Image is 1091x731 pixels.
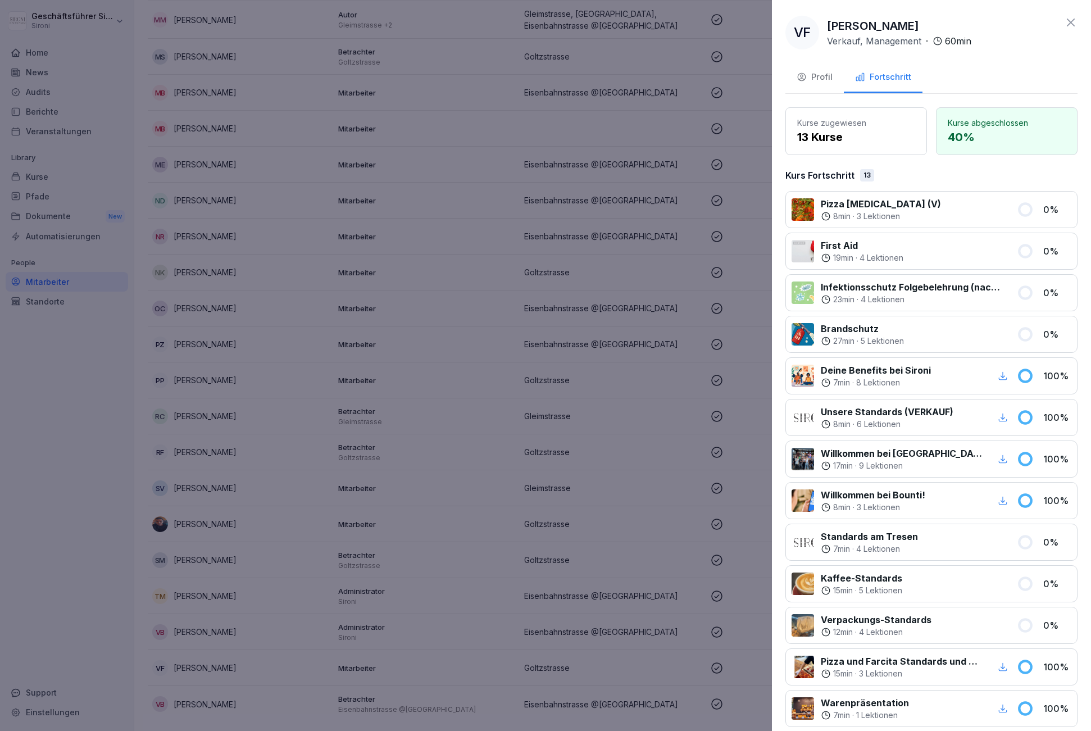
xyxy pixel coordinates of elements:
div: · [821,294,1003,305]
p: 1 Lektionen [856,710,898,721]
p: 0 % [1043,577,1071,591]
p: 15 min [833,585,853,596]
p: 0 % [1043,203,1071,216]
p: 6 Lektionen [857,419,901,430]
p: Verkauf, Management [827,34,921,48]
p: 40 % [948,129,1066,146]
p: 0 % [1043,286,1071,299]
div: · [827,34,971,48]
div: · [821,626,931,638]
p: 4 Lektionen [860,252,903,264]
p: 100 % [1043,494,1071,507]
p: 23 min [833,294,854,305]
div: · [821,211,941,222]
p: 100 % [1043,411,1071,424]
div: · [821,335,904,347]
p: 7 min [833,377,850,388]
div: · [821,252,903,264]
p: Willkommen bei Bounti! [821,488,925,502]
div: · [821,419,953,430]
p: Kaffee-Standards [821,571,902,585]
p: 7 min [833,543,850,555]
div: Fortschritt [855,71,911,84]
p: 100 % [1043,452,1071,466]
p: 4 Lektionen [856,543,900,555]
p: Kurse abgeschlossen [948,117,1066,129]
div: · [821,502,925,513]
p: Unsere Standards (VERKAUF) [821,405,953,419]
p: Infektionsschutz Folgebelehrung (nach §43 IfSG) [821,280,1003,294]
p: 8 min [833,419,851,430]
p: Standards am Tresen [821,530,918,543]
p: Pizza [MEDICAL_DATA] (V) [821,197,941,211]
p: 0 % [1043,619,1071,632]
div: 13 [860,169,874,181]
p: Verpackungs-Standards [821,613,931,626]
p: 0 % [1043,328,1071,341]
p: 60 min [945,34,971,48]
p: 15 min [833,668,853,679]
p: 3 Lektionen [857,502,900,513]
p: 4 Lektionen [861,294,904,305]
div: · [821,668,982,679]
p: 19 min [833,252,853,264]
p: 5 Lektionen [861,335,904,347]
p: First Aid [821,239,903,252]
p: 4 Lektionen [859,626,903,638]
div: · [821,710,909,721]
p: 17 min [833,460,853,471]
div: · [821,585,902,596]
p: 0 % [1043,535,1071,549]
p: 5 Lektionen [859,585,902,596]
div: VF [785,16,819,49]
p: Pizza und Farcita Standards und Zubereitung [821,655,982,668]
div: Profil [797,71,833,84]
p: 8 min [833,211,851,222]
p: 8 min [833,502,851,513]
p: 0 % [1043,244,1071,258]
p: 100 % [1043,369,1071,383]
button: Fortschritt [844,63,922,93]
p: [PERSON_NAME] [827,17,919,34]
p: Warenpräsentation [821,696,909,710]
p: 8 Lektionen [856,377,900,388]
p: 100 % [1043,702,1071,715]
p: Brandschutz [821,322,904,335]
button: Profil [785,63,844,93]
p: 27 min [833,335,854,347]
p: 12 min [833,626,853,638]
p: 13 Kurse [797,129,915,146]
div: · [821,377,931,388]
p: 3 Lektionen [857,211,900,222]
p: 9 Lektionen [859,460,903,471]
p: 3 Lektionen [859,668,902,679]
p: Willkommen bei [GEOGRAPHIC_DATA] [821,447,982,460]
p: 7 min [833,710,850,721]
p: Kurs Fortschritt [785,169,854,182]
p: 100 % [1043,660,1071,674]
p: Kurse zugewiesen [797,117,915,129]
p: Deine Benefits bei Sironi [821,364,931,377]
div: · [821,460,982,471]
div: · [821,543,918,555]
